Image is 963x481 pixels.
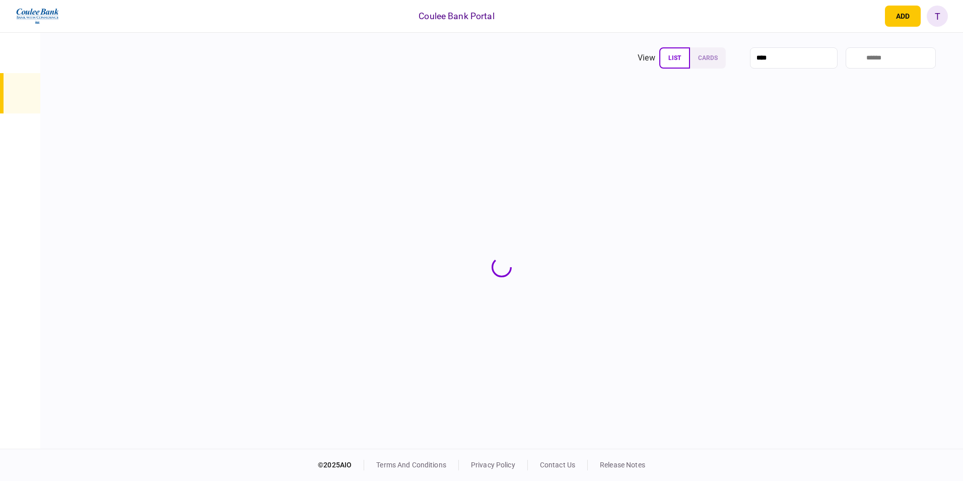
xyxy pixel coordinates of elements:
div: © 2025 AIO [318,460,364,470]
button: cards [690,47,726,69]
button: T [927,6,948,27]
a: privacy policy [471,461,515,469]
span: list [668,54,681,62]
span: cards [698,54,718,62]
div: view [638,52,655,64]
a: contact us [540,461,575,469]
button: list [659,47,690,69]
button: open adding identity options [885,6,921,27]
a: terms and conditions [376,461,446,469]
img: client company logo [15,4,60,29]
button: open notifications list [858,6,879,27]
a: release notes [600,461,645,469]
div: Coulee Bank Portal [419,10,494,23]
